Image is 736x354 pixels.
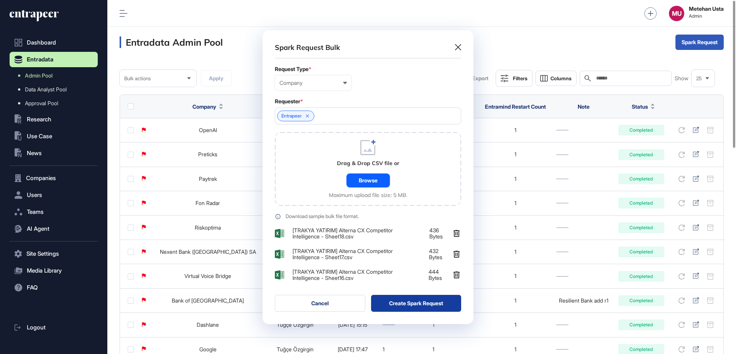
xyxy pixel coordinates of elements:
[292,248,421,260] span: [TRAKYA YATIRIM] Alterna CX Competitor Intelligence - Sheet17.csv
[286,214,359,219] div: Download sample bulk file format.
[275,213,461,220] a: Download sample bulk file format.
[275,270,284,280] img: AhpaqJCb49MR9Xxu7SkuGhZYRwWha62sieDtiJP64QGBCNNHjaAAAAAElFTkSuQmCC
[275,43,340,52] div: Spark Request Bulk
[371,295,462,312] button: Create Spark Request
[279,80,347,86] div: Company
[329,192,407,198] div: Maximum upload file size: 5 MB.
[429,248,445,260] span: 432 Bytes
[292,227,421,240] span: [TRAKYA YATIRIM] Alterna CX Competitor Intelligence - Sheet18.csv
[347,174,390,187] div: Browse
[337,160,399,167] div: Drag & Drop CSV file or
[275,229,284,238] img: AhpaqJCb49MR9Xxu7SkuGhZYRwWha62sieDtiJP64QGBCNNHjaAAAAAElFTkSuQmCC
[275,250,284,259] img: AhpaqJCb49MR9Xxu7SkuGhZYRwWha62sieDtiJP64QGBCNNHjaAAAAAElFTkSuQmCC
[275,66,461,72] div: Request Type
[429,269,445,281] span: 444 Bytes
[275,98,461,104] div: Requester
[281,113,302,119] span: Entrapeer
[275,295,365,312] button: Cancel
[292,269,420,281] span: [TRAKYA YATIRIM] Alterna CX Competitor Intelligence - Sheet16.csv
[429,227,445,240] span: 436 Bytes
